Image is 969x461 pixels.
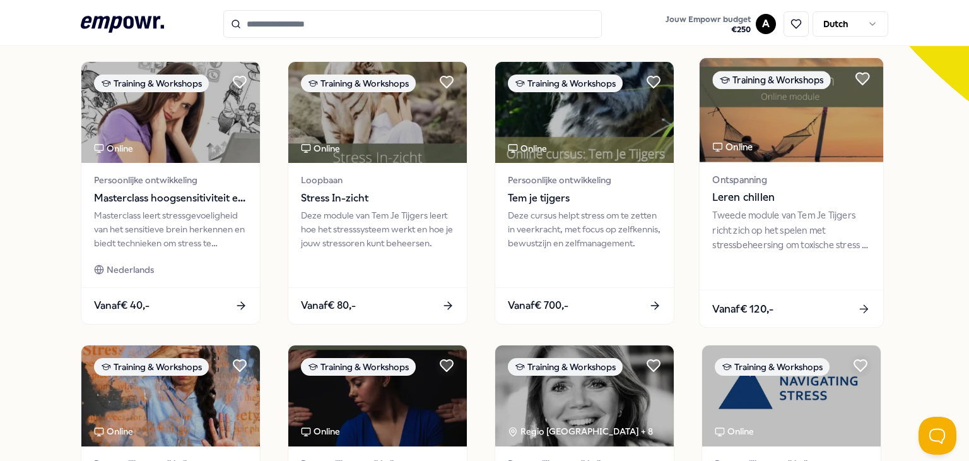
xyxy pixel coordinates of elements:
[81,62,260,163] img: package image
[702,345,881,446] img: package image
[756,14,776,34] button: A
[301,208,454,251] div: Deze module van Tem Je Tijgers leert hoe het stresssysteem werkt en hoe je jouw stressoren kunt b...
[508,208,661,251] div: Deze cursus helpt stress om te zetten in veerkracht, met focus op zelfkennis, bewustzijn en zelfm...
[508,358,623,376] div: Training & Workshops
[508,75,623,92] div: Training & Workshops
[508,297,568,314] span: Vanaf € 700,-
[81,61,261,324] a: package imageTraining & WorkshopsOnlinePersoonlijke ontwikkelingMasterclass hoogsensitiviteit en ...
[301,297,356,314] span: Vanaf € 80,-
[495,61,674,324] a: package imageTraining & WorkshopsOnlinePersoonlijke ontwikkelingTem je tijgersDeze cursus helpt s...
[712,301,773,317] span: Vanaf € 120,-
[288,345,467,446] img: package image
[301,141,340,155] div: Online
[94,173,247,187] span: Persoonlijke ontwikkeling
[712,172,870,187] span: Ontspanning
[301,358,416,376] div: Training & Workshops
[712,71,830,90] div: Training & Workshops
[712,189,870,206] span: Leren chillen
[666,25,751,35] span: € 250
[94,141,133,155] div: Online
[508,424,653,438] div: Regio [GEOGRAPHIC_DATA] + 8
[700,58,883,162] img: package image
[508,141,547,155] div: Online
[715,358,830,376] div: Training & Workshops
[94,208,247,251] div: Masterclass leert stressgevoeligheid van het sensitieve brein herkennen en biedt technieken om st...
[94,190,247,207] span: Masterclass hoogsensitiviteit en stress
[712,208,870,252] div: Tweede module van Tem Je Tijgers richt zich op het spelen met stressbeheersing om toxische stress...
[94,424,133,438] div: Online
[699,57,884,328] a: package imageTraining & WorkshopsOnlineOntspanningLeren chillenTweede module van Tem Je Tijgers r...
[495,345,674,446] img: package image
[508,173,661,187] span: Persoonlijke ontwikkeling
[94,75,209,92] div: Training & Workshops
[288,62,467,163] img: package image
[712,140,753,155] div: Online
[301,190,454,207] span: Stress In-zicht
[94,297,150,314] span: Vanaf € 40,-
[508,190,661,207] span: Tem je tijgers
[919,417,956,455] iframe: Help Scout Beacon - Open
[301,75,416,92] div: Training & Workshops
[107,263,154,277] span: Nederlands
[301,173,454,187] span: Loopbaan
[94,358,209,376] div: Training & Workshops
[301,424,340,438] div: Online
[661,11,756,37] a: Jouw Empowr budget€250
[663,12,753,37] button: Jouw Empowr budget€250
[715,424,754,438] div: Online
[666,15,751,25] span: Jouw Empowr budget
[81,345,260,446] img: package image
[495,62,674,163] img: package image
[223,10,602,38] input: Search for products, categories or subcategories
[288,61,467,324] a: package imageTraining & WorkshopsOnlineLoopbaanStress In-zichtDeze module van Tem Je Tijgers leer...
